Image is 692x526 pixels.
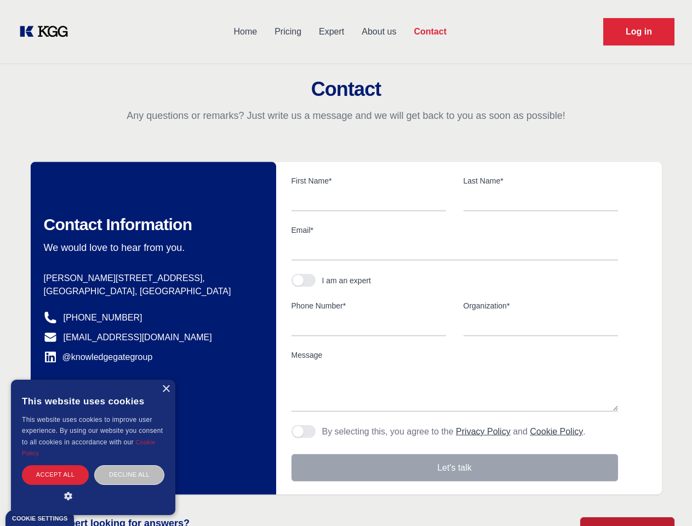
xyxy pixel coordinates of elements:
[44,285,259,298] p: [GEOGRAPHIC_DATA], [GEOGRAPHIC_DATA]
[225,18,266,46] a: Home
[44,351,153,364] a: @knowledgegategroup
[18,23,77,41] a: KOL Knowledge Platform: Talk to Key External Experts (KEE)
[64,311,142,324] a: [PHONE_NUMBER]
[291,225,618,236] label: Email*
[456,427,511,436] a: Privacy Policy
[405,18,455,46] a: Contact
[94,465,164,484] div: Decline all
[291,175,446,186] label: First Name*
[291,454,618,482] button: Let's talk
[64,331,212,344] a: [EMAIL_ADDRESS][DOMAIN_NAME]
[13,109,679,122] p: Any questions or remarks? Just write us a message and we will get back to you as soon as possible!
[322,425,586,438] p: By selecting this, you agree to the and .
[637,473,692,526] iframe: Chat Widget
[266,18,310,46] a: Pricing
[603,18,674,45] a: Request Demo
[22,465,89,484] div: Accept all
[13,78,679,100] h2: Contact
[44,272,259,285] p: [PERSON_NAME][STREET_ADDRESS],
[353,18,405,46] a: About us
[530,427,583,436] a: Cookie Policy
[12,516,67,522] div: Cookie settings
[464,175,618,186] label: Last Name*
[291,300,446,311] label: Phone Number*
[44,241,259,254] p: We would love to hear from you.
[310,18,353,46] a: Expert
[22,388,164,414] div: This website uses cookies
[322,275,371,286] div: I am an expert
[22,416,163,446] span: This website uses cookies to improve user experience. By using our website you consent to all coo...
[162,385,170,393] div: Close
[22,439,156,456] a: Cookie Policy
[464,300,618,311] label: Organization*
[44,215,259,235] h2: Contact Information
[291,350,618,361] label: Message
